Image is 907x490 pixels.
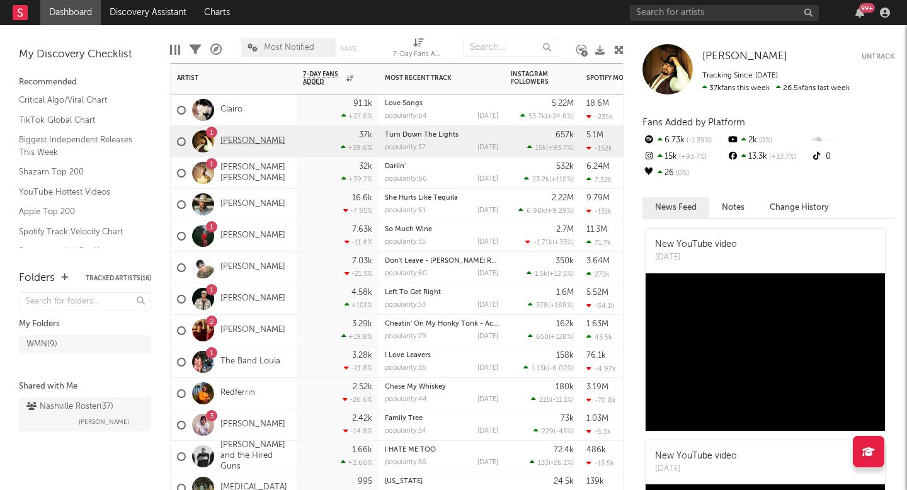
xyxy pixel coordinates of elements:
div: 6.24M [586,162,610,171]
span: +24.6 % [547,113,572,120]
div: 486k [586,446,606,454]
div: 73k [561,414,574,423]
div: [DATE] [477,333,498,340]
a: Cheatin' On My Honky Tonk - Acoustic [385,321,513,328]
span: +93.7 % [677,154,707,161]
div: -152k [586,144,612,152]
a: [PERSON_NAME] [PERSON_NAME] [220,162,290,184]
span: 26.5k fans last week [702,84,850,92]
div: 1.66k [352,446,372,454]
div: Shared with Me [19,379,151,394]
div: [DATE] [477,302,498,309]
div: 32k [359,162,372,171]
div: popularity: 29 [385,333,426,340]
span: Most Notified [264,43,314,52]
div: ( ) [518,207,574,215]
a: Left To Get Right [385,289,441,296]
span: +12.5 % [549,271,572,278]
div: [DATE] [477,428,498,435]
a: Family Tree [385,415,423,422]
div: 15k [642,149,726,165]
div: 162k [556,320,574,328]
div: Nashville Roster ( 37 ) [26,399,113,414]
div: +19.8 % [341,333,372,341]
a: YouTube Hottest Videos [19,185,139,199]
span: -45 % [556,428,572,435]
div: Edit Columns [170,31,180,68]
div: +101 % [345,301,372,309]
div: popularity: 57 [385,144,426,151]
button: Save [340,45,357,52]
div: -14.8 % [343,427,372,435]
div: 5.1M [586,131,603,139]
span: 133 [538,460,549,467]
div: 7.32k [586,176,612,184]
div: Left To Get Right [385,289,498,296]
span: 0 % [674,170,689,177]
div: 1.03M [586,414,608,423]
a: So Much Wine [385,226,432,233]
div: 2.7M [556,225,574,234]
div: Chase My Whiskey [385,384,498,390]
div: +39.7 % [341,175,372,183]
input: Search for artists [630,5,819,21]
span: +33 % [554,239,572,246]
div: 2.52k [353,383,372,391]
a: Don't Leave - [PERSON_NAME] Remix [385,258,507,265]
span: 37k fans this week [702,84,770,92]
div: -- [811,132,894,149]
div: -131k [586,207,612,215]
a: TikTok Global Chart [19,113,139,127]
a: Redferrin [220,388,255,399]
div: ( ) [527,270,574,278]
span: 6.98k [527,208,545,215]
div: 91.1k [353,100,372,108]
a: WMN(9) [19,335,151,354]
div: -70.8k [586,396,616,404]
div: 657k [556,131,574,139]
div: I Love Leavers [385,352,498,359]
div: ( ) [531,396,574,404]
div: 37k [359,131,372,139]
button: Tracked Artists(16) [86,275,151,282]
span: +128 % [550,334,572,341]
div: 3.29k [352,320,372,328]
input: Search... [463,38,557,57]
a: Turn Down The Lights [385,132,459,139]
div: popularity: 61 [385,207,426,214]
span: 7-Day Fans Added [303,71,343,86]
div: [DATE] [477,113,498,120]
span: [PERSON_NAME] [79,414,129,430]
div: ( ) [530,459,574,467]
a: [PERSON_NAME] [220,262,285,273]
div: 7.63k [352,225,372,234]
div: 7.03k [352,257,372,265]
div: Don't Leave - Jolene Remix [385,258,498,265]
div: Artist [177,74,271,82]
div: 272k [586,270,610,278]
span: 1.5k [535,271,547,278]
span: -1.71k [533,239,552,246]
div: 7-Day Fans Added (7-Day Fans Added) [393,47,443,62]
span: 229 [542,428,554,435]
div: [DATE] [655,463,737,476]
div: She Hurts Like Tequila [385,195,498,202]
div: 2.22M [552,194,574,202]
div: So Much Wine [385,226,498,233]
div: I HATE ME TOO [385,447,498,453]
div: New YouTube video [655,238,737,251]
div: 1.63M [586,320,608,328]
a: Biggest Independent Releases This Week [19,133,139,159]
span: +93.7 % [548,145,572,152]
div: [DATE] [655,251,737,264]
button: 99+ [855,8,864,18]
div: 3.28k [352,351,372,360]
a: Spotify Track Velocity Chart [19,225,139,239]
div: 3.64M [586,257,610,265]
div: 76.1k [586,351,606,360]
div: My Folders [19,317,151,332]
div: 3.19M [586,383,608,391]
div: +39.6 % [341,144,372,152]
div: -5.3k [586,428,611,436]
div: Filters [190,31,201,68]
